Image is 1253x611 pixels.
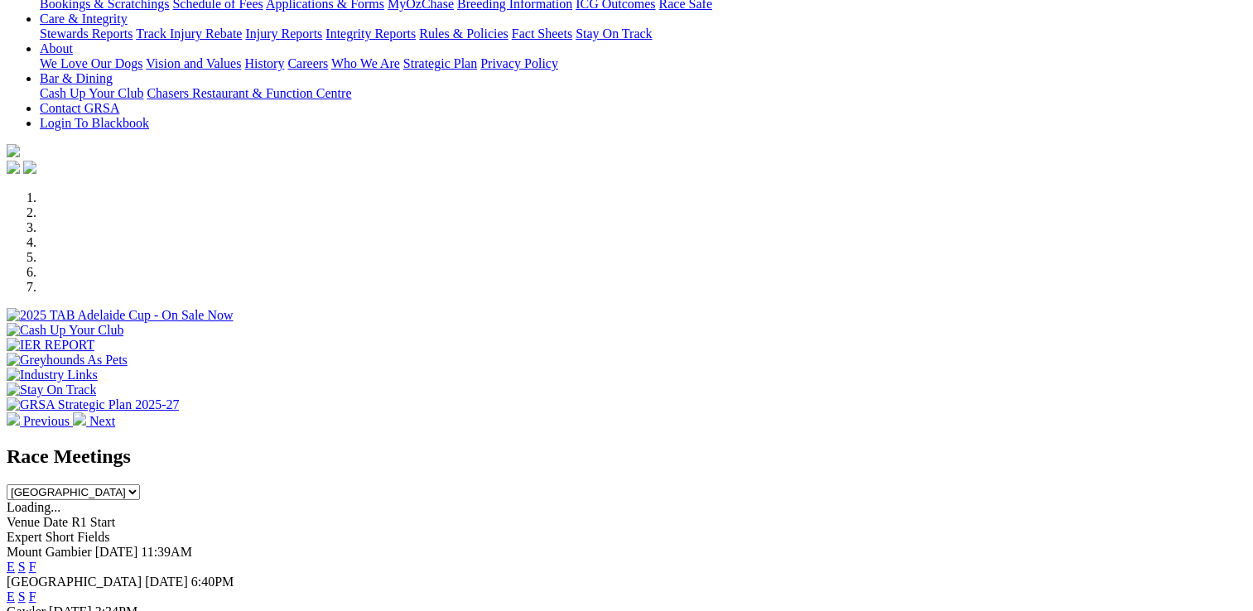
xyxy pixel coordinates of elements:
span: [DATE] [145,575,188,589]
a: Care & Integrity [40,12,128,26]
img: facebook.svg [7,161,20,174]
span: Short [46,530,75,544]
span: [DATE] [95,545,138,559]
span: Loading... [7,500,60,514]
span: [GEOGRAPHIC_DATA] [7,575,142,589]
a: Next [73,414,115,428]
a: Fact Sheets [512,26,572,41]
span: 11:39AM [141,545,192,559]
a: E [7,589,15,604]
a: Stewards Reports [40,26,133,41]
h2: Race Meetings [7,445,1246,468]
span: 6:40PM [191,575,234,589]
img: Cash Up Your Club [7,323,123,338]
img: Stay On Track [7,382,96,397]
img: Greyhounds As Pets [7,353,128,368]
img: Industry Links [7,368,98,382]
div: Bar & Dining [40,86,1246,101]
img: logo-grsa-white.png [7,144,20,157]
span: Expert [7,530,42,544]
a: E [7,560,15,574]
a: Stay On Track [576,26,652,41]
span: Mount Gambier [7,545,92,559]
span: Fields [77,530,109,544]
a: F [29,589,36,604]
a: Who We Are [331,56,400,70]
a: Previous [7,414,73,428]
img: IER REPORT [7,338,94,353]
a: We Love Our Dogs [40,56,142,70]
a: Careers [287,56,328,70]
a: Bar & Dining [40,71,113,85]
a: Cash Up Your Club [40,86,143,100]
a: Integrity Reports [325,26,416,41]
a: Vision and Values [146,56,241,70]
span: Next [89,414,115,428]
a: Track Injury Rebate [136,26,242,41]
a: About [40,41,73,55]
a: Privacy Policy [480,56,558,70]
span: Venue [7,515,40,529]
img: chevron-left-pager-white.svg [7,412,20,426]
a: Login To Blackbook [40,116,149,130]
a: F [29,560,36,574]
div: Care & Integrity [40,26,1246,41]
a: Rules & Policies [419,26,508,41]
img: chevron-right-pager-white.svg [73,412,86,426]
img: twitter.svg [23,161,36,174]
a: Chasers Restaurant & Function Centre [147,86,351,100]
span: Date [43,515,68,529]
a: S [18,589,26,604]
img: GRSA Strategic Plan 2025-27 [7,397,179,412]
span: Previous [23,414,70,428]
span: R1 Start [71,515,115,529]
div: About [40,56,1246,71]
a: Contact GRSA [40,101,119,115]
img: 2025 TAB Adelaide Cup - On Sale Now [7,308,234,323]
a: S [18,560,26,574]
a: History [244,56,284,70]
a: Injury Reports [245,26,322,41]
a: Strategic Plan [403,56,477,70]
